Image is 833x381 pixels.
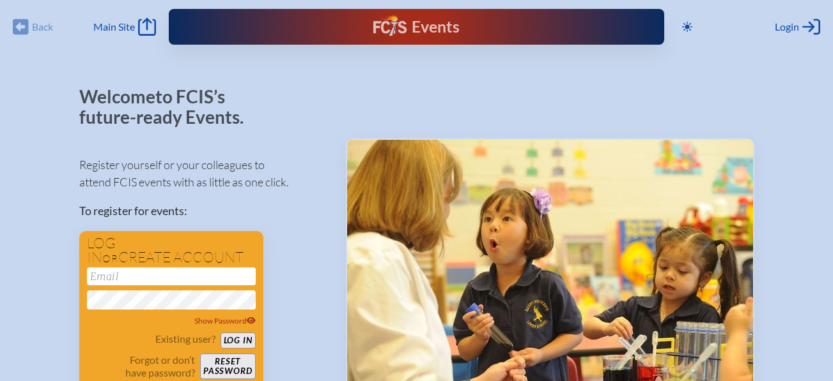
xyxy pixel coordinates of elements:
span: or [102,252,118,265]
div: FCIS Events — Future ready [313,15,520,38]
span: Login [775,20,799,33]
p: Existing user? [155,332,215,345]
button: Log in [221,332,256,348]
span: Main Site [93,20,135,33]
p: Welcome to FCIS’s future-ready Events. [79,87,258,127]
p: Forgot or don’t have password? [87,354,196,379]
h1: Log in create account [87,236,256,265]
span: Show Password [194,316,256,325]
button: Resetpassword [200,354,255,379]
input: Email [87,267,256,285]
a: Main Site [93,18,156,36]
p: Register yourself or your colleagues to attend FCIS events with as little as one click. [79,156,325,191]
p: To register for events: [79,202,325,220]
